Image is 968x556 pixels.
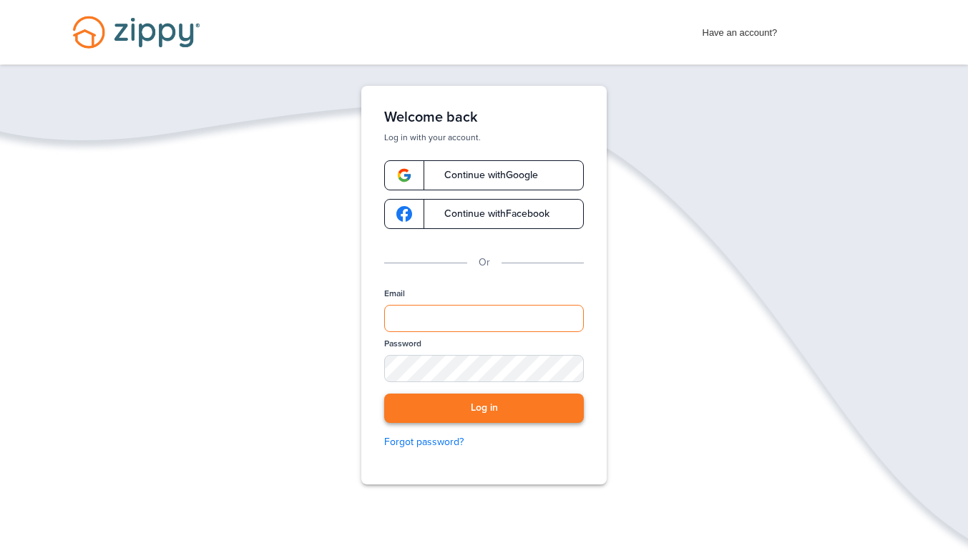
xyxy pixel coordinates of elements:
span: Have an account? [703,18,778,41]
h1: Welcome back [384,109,584,126]
button: Log in [384,394,584,423]
p: Or [479,255,490,270]
span: Continue with Facebook [430,209,549,219]
img: google-logo [396,167,412,183]
p: Log in with your account. [384,132,584,143]
img: google-logo [396,206,412,222]
a: google-logoContinue withFacebook [384,199,584,229]
a: Forgot password? [384,434,584,450]
input: Email [384,305,584,332]
label: Password [384,338,421,350]
span: Continue with Google [430,170,538,180]
label: Email [384,288,405,300]
a: google-logoContinue withGoogle [384,160,584,190]
input: Password [384,355,584,382]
